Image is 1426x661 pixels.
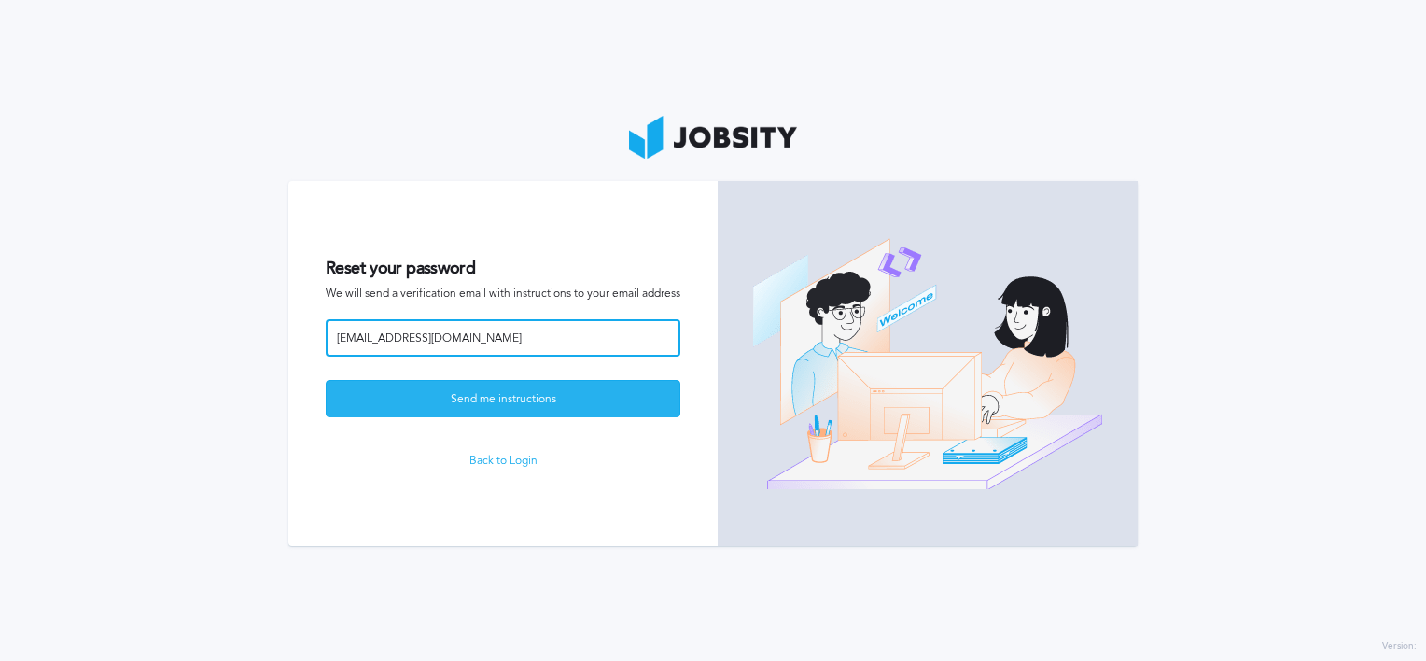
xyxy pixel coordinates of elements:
a: Back to Login [326,455,680,468]
div: Send me instructions [327,381,679,418]
span: We will send a verification email with instructions to your email address [326,288,680,301]
h2: Reset your password [326,259,680,278]
label: Version: [1382,641,1417,653]
input: Email address [326,319,680,357]
button: Send me instructions [326,380,680,417]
